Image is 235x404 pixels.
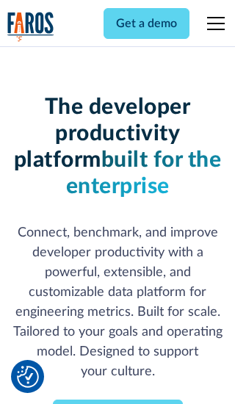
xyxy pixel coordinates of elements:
span: built for the enterprise [66,149,222,198]
a: home [7,12,54,42]
button: Cookie Settings [17,366,39,388]
img: Revisit consent button [17,366,39,388]
p: Connect, benchmark, and improve developer productivity with a powerful, extensible, and customiza... [7,223,228,382]
img: Logo of the analytics and reporting company Faros. [7,12,54,42]
div: menu [198,6,228,41]
h1: The developer productivity platform [7,94,228,200]
a: Get a demo [104,8,189,39]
